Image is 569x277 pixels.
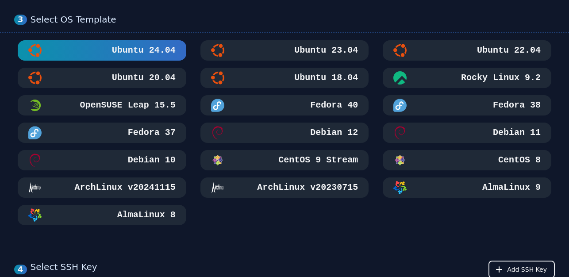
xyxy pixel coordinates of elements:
button: CentOS 8CentOS 8 [383,150,551,170]
h3: ArchLinux v20241115 [73,181,176,194]
button: Fedora 37Fedora 37 [18,123,186,143]
button: Ubuntu 18.04Ubuntu 18.04 [200,68,369,88]
h3: Rocky Linux 9.2 [459,72,541,84]
div: Select OS Template [31,14,555,25]
button: Fedora 40Fedora 40 [200,95,369,115]
img: Debian 10 [28,154,42,167]
img: CentOS 9 Stream [211,154,224,167]
img: Fedora 40 [211,99,224,112]
h3: ArchLinux v20230715 [255,181,358,194]
img: AlmaLinux 8 [28,208,42,222]
h3: Ubuntu 24.04 [110,44,176,57]
img: Ubuntu 23.04 [211,44,224,57]
img: ArchLinux v20241115 [28,181,42,194]
h3: OpenSUSE Leap 15.5 [78,99,176,112]
button: Ubuntu 23.04Ubuntu 23.04 [200,40,369,61]
img: Ubuntu 22.04 [393,44,407,57]
img: Fedora 38 [393,99,407,112]
button: Ubuntu 22.04Ubuntu 22.04 [383,40,551,61]
div: 3 [14,15,27,25]
h3: Debian 11 [491,127,541,139]
img: OpenSUSE Leap 15.5 Minimal [28,99,42,112]
h3: Fedora 37 [126,127,176,139]
img: AlmaLinux 9 [393,181,407,194]
img: ArchLinux v20230715 [211,181,224,194]
h3: Ubuntu 22.04 [475,44,541,57]
div: 4 [14,265,27,275]
button: Debian 11Debian 11 [383,123,551,143]
button: Rocky Linux 9.2Rocky Linux 9.2 [383,68,551,88]
h3: AlmaLinux 8 [115,209,176,221]
button: ArchLinux v20230715ArchLinux v20230715 [200,177,369,198]
h3: Ubuntu 23.04 [292,44,358,57]
h3: Ubuntu 18.04 [292,72,358,84]
img: Fedora 37 [28,126,42,139]
button: ArchLinux v20241115ArchLinux v20241115 [18,177,186,198]
button: Ubuntu 24.04Ubuntu 24.04 [18,40,186,61]
img: Ubuntu 24.04 [28,44,42,57]
button: CentOS 9 StreamCentOS 9 Stream [200,150,369,170]
button: Fedora 38Fedora 38 [383,95,551,115]
img: Ubuntu 18.04 [211,71,224,85]
img: Ubuntu 20.04 [28,71,42,85]
h3: Debian 10 [126,154,176,166]
h3: CentOS 9 Stream [277,154,358,166]
h3: Debian 12 [308,127,358,139]
h3: Fedora 40 [308,99,358,112]
button: OpenSUSE Leap 15.5 MinimalOpenSUSE Leap 15.5 [18,95,186,115]
h3: Ubuntu 20.04 [110,72,176,84]
img: Rocky Linux 9.2 [393,71,407,85]
h3: AlmaLinux 9 [481,181,541,194]
button: AlmaLinux 9AlmaLinux 9 [383,177,551,198]
img: CentOS 8 [393,154,407,167]
img: Debian 11 [393,126,407,139]
button: Debian 12Debian 12 [200,123,369,143]
span: Add SSH Key [507,265,547,274]
h3: Fedora 38 [491,99,541,112]
button: Ubuntu 20.04Ubuntu 20.04 [18,68,186,88]
h3: CentOS 8 [496,154,541,166]
button: Debian 10Debian 10 [18,150,186,170]
img: Debian 12 [211,126,224,139]
button: AlmaLinux 8AlmaLinux 8 [18,205,186,225]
